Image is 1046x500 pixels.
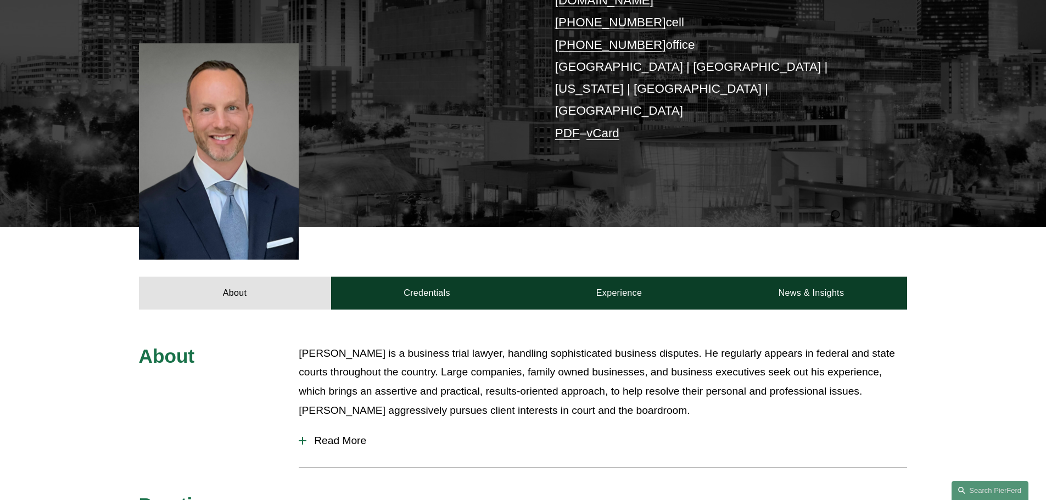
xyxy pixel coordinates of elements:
[331,277,523,310] a: Credentials
[306,435,907,447] span: Read More
[952,481,1028,500] a: Search this site
[586,126,619,140] a: vCard
[139,277,331,310] a: About
[523,277,715,310] a: Experience
[555,15,666,29] a: [PHONE_NUMBER]
[299,426,907,455] button: Read More
[555,126,580,140] a: PDF
[555,38,666,52] a: [PHONE_NUMBER]
[139,345,195,367] span: About
[715,277,907,310] a: News & Insights
[299,344,907,420] p: [PERSON_NAME] is a business trial lawyer, handling sophisticated business disputes. He regularly ...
